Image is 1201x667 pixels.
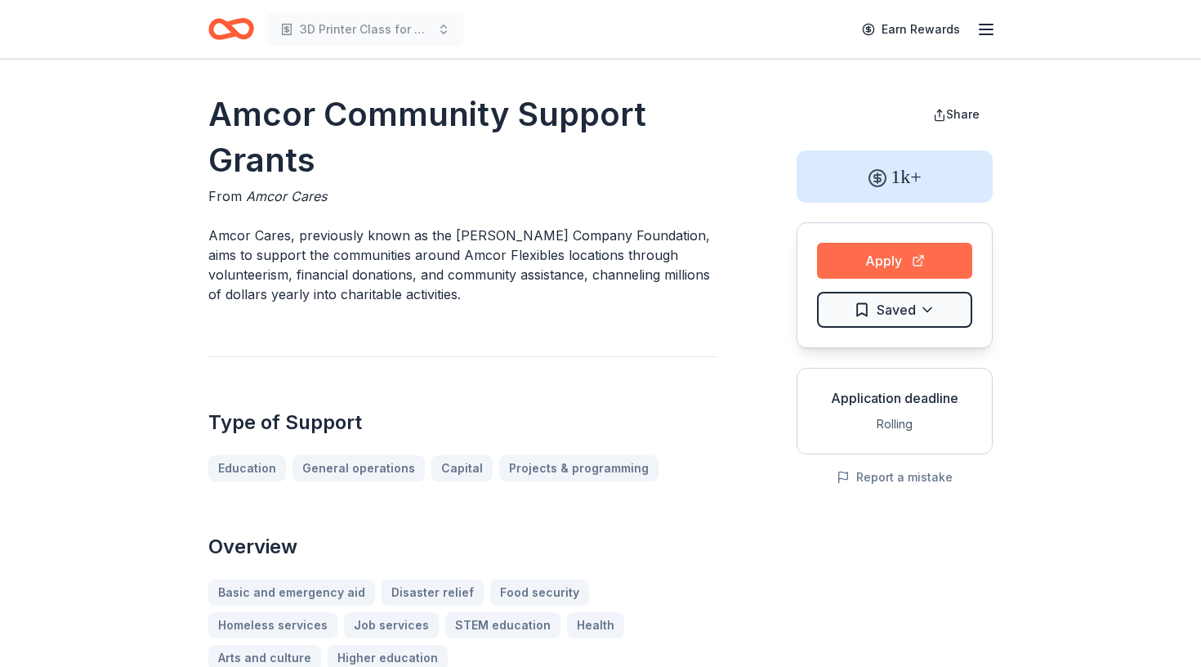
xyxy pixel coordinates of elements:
[431,455,493,481] a: Capital
[208,186,718,206] div: From
[208,92,718,183] h1: Amcor Community Support Grants
[810,388,979,408] div: Application deadline
[292,455,425,481] a: General operations
[817,292,972,328] button: Saved
[267,13,463,46] button: 3D Printer Class for Elementary and High School
[810,414,979,434] div: Rolling
[877,299,916,320] span: Saved
[499,455,659,481] a: Projects & programming
[208,410,718,436] h2: Type of Support
[208,534,718,560] h2: Overview
[920,98,993,131] button: Share
[837,468,953,487] button: Report a mistake
[208,10,254,48] a: Home
[817,243,972,279] button: Apply
[208,226,718,304] p: Amcor Cares, previously known as the [PERSON_NAME] Company Foundation, aims to support the commun...
[852,15,970,44] a: Earn Rewards
[300,20,431,39] span: 3D Printer Class for Elementary and High School
[946,107,980,121] span: Share
[246,188,327,204] span: Amcor Cares
[797,150,993,203] div: 1k+
[208,455,286,481] a: Education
